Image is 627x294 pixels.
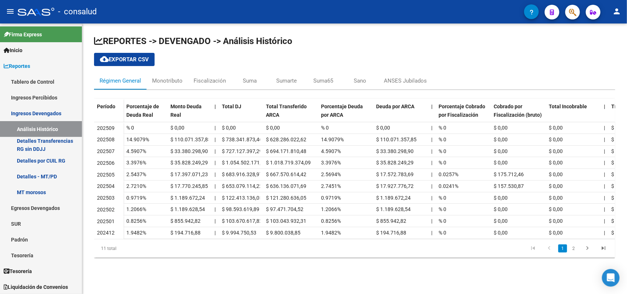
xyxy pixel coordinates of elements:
span: | [215,230,216,236]
span: Reportes [4,62,30,70]
span: | [215,218,216,224]
span: 1.2066% [126,206,146,212]
li: page 1 [557,242,568,255]
span: - consalud [58,4,97,20]
span: | [431,195,432,201]
span: $ 0,00 [549,206,563,212]
span: 202412 [97,230,115,236]
span: 2.5437% [126,171,146,177]
span: | [604,137,605,142]
span: $ 0,00 [376,125,390,131]
span: 4.5907% [321,148,341,154]
span: 14.9079% [126,137,149,142]
div: Fiscalización [194,77,226,85]
span: Firma Express [4,30,42,39]
span: $ 122.413.136,05 [222,195,262,201]
span: | [215,137,216,142]
span: $ 9.994.750,53 [222,230,256,236]
a: go to last page [597,244,610,253]
datatable-header-cell: | [428,99,436,130]
div: 11 total [94,239,197,258]
datatable-header-cell: Período [94,99,123,130]
div: Sano [354,77,366,85]
span: | [431,148,432,154]
span: $ 0,00 [170,125,184,131]
span: | [604,171,605,177]
div: Suma [243,77,257,85]
datatable-header-cell: Monto Deuda Real [167,99,212,130]
div: ANSES Jubilados [384,77,427,85]
mat-icon: cloud_download [100,55,109,63]
span: Período [97,104,115,109]
a: go to next page [580,244,594,253]
span: $ 727.127.397,29 [222,148,262,154]
span: $ 1.189.628,54 [170,206,205,212]
a: go to previous page [542,244,556,253]
span: $ 0,00 [549,160,563,166]
span: $ 1.054.502.171,56 [222,160,267,166]
span: % 0 [439,160,446,166]
mat-icon: person [612,7,621,16]
div: Sumarte [276,77,297,85]
span: Total Incobrable [549,104,587,109]
span: $ 0,00 [549,230,563,236]
datatable-header-cell: Total Incobrable [546,99,601,130]
span: $ 855.942,82 [170,218,201,224]
span: 202505 [97,172,115,178]
span: 4.5907% [126,148,146,154]
span: Inicio [4,46,22,54]
a: 1 [558,244,567,253]
button: Exportar CSV [94,53,155,66]
span: $ 0,00 [549,137,563,142]
span: $ 0,00 [549,195,563,201]
span: $ 175.712,46 [494,171,524,177]
span: % 0 [439,206,446,212]
datatable-header-cell: Porcentaje de Deuda Real [123,99,167,130]
span: $ 110.071.357,85 [376,137,417,142]
span: 2.5694% [321,171,341,177]
a: 2 [569,244,578,253]
span: | [215,160,216,166]
span: 202501 [97,218,115,224]
span: % 0 [439,137,446,142]
datatable-header-cell: Total Transferido ARCA [263,99,318,130]
span: $ 194.716,88 [376,230,406,236]
span: | [604,206,605,212]
span: Deuda por ARCA [376,104,414,109]
span: 0.8256% [321,218,341,224]
datatable-header-cell: Porcentaje Cobrado por Fiscalización [436,99,491,130]
span: $ 1.018.719.374,09 [266,160,311,166]
span: $ 35.828.249,29 [376,160,414,166]
span: | [215,104,216,109]
span: $ 738.341.873,46 [222,137,262,142]
span: $ 1.189.628,54 [376,206,411,212]
span: 202503 [97,195,115,201]
span: $ 0,00 [494,195,508,201]
mat-icon: menu [6,7,15,16]
span: $ 103.670.617,82 [222,218,262,224]
span: $ 110.071.357,85 [170,137,211,142]
span: 202504 [97,183,115,189]
span: % 0 [439,148,446,154]
span: | [604,195,605,201]
span: | [431,160,432,166]
span: Cobrado por Fiscalización (bruto) [494,104,542,118]
span: $ 694.171.810,48 [266,148,306,154]
div: Suma65 [313,77,333,85]
span: | [431,137,432,142]
span: | [604,125,605,131]
span: 202502 [97,207,115,213]
span: | [215,171,216,177]
span: $ 683.916.328,97 [222,171,262,177]
span: $ 33.380.298,90 [376,148,414,154]
span: % 0 [439,195,446,201]
span: | [431,171,432,177]
span: $ 0,00 [549,218,563,224]
span: $ 17.572.783,69 [376,171,414,177]
datatable-header-cell: Cobrado por Fiscalización (bruto) [491,99,546,130]
datatable-header-cell: Porcentaje Deuda por ARCA [318,99,373,130]
span: $ 5,20 [611,230,625,236]
span: $ 0,00 [266,125,280,131]
span: $ 9.800.038,85 [266,230,300,236]
span: $ 17.770.245,85 [170,183,208,189]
